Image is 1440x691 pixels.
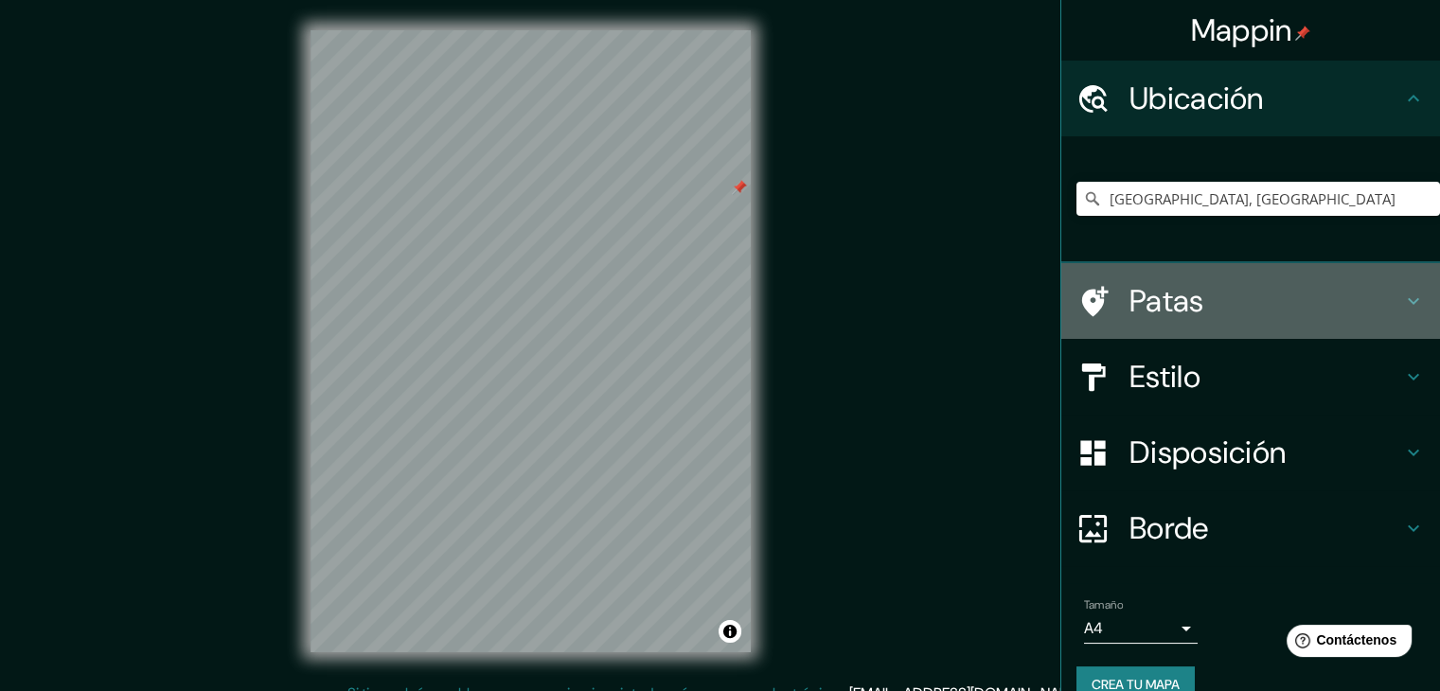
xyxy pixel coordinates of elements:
[1271,617,1419,670] iframe: Lanzador de widgets de ayuda
[1084,613,1198,644] div: A4
[1084,618,1103,638] font: A4
[1129,357,1200,397] font: Estilo
[1129,281,1204,321] font: Patas
[1061,61,1440,136] div: Ubicación
[1061,415,1440,490] div: Disposición
[1295,26,1310,41] img: pin-icon.png
[1129,79,1264,118] font: Ubicación
[1061,490,1440,566] div: Borde
[1061,263,1440,339] div: Patas
[1129,433,1286,472] font: Disposición
[719,620,741,643] button: Activar o desactivar atribución
[1061,339,1440,415] div: Estilo
[1129,508,1209,548] font: Borde
[311,30,751,652] canvas: Mapa
[1084,597,1123,612] font: Tamaño
[1076,182,1440,216] input: Elige tu ciudad o zona
[1191,10,1292,50] font: Mappin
